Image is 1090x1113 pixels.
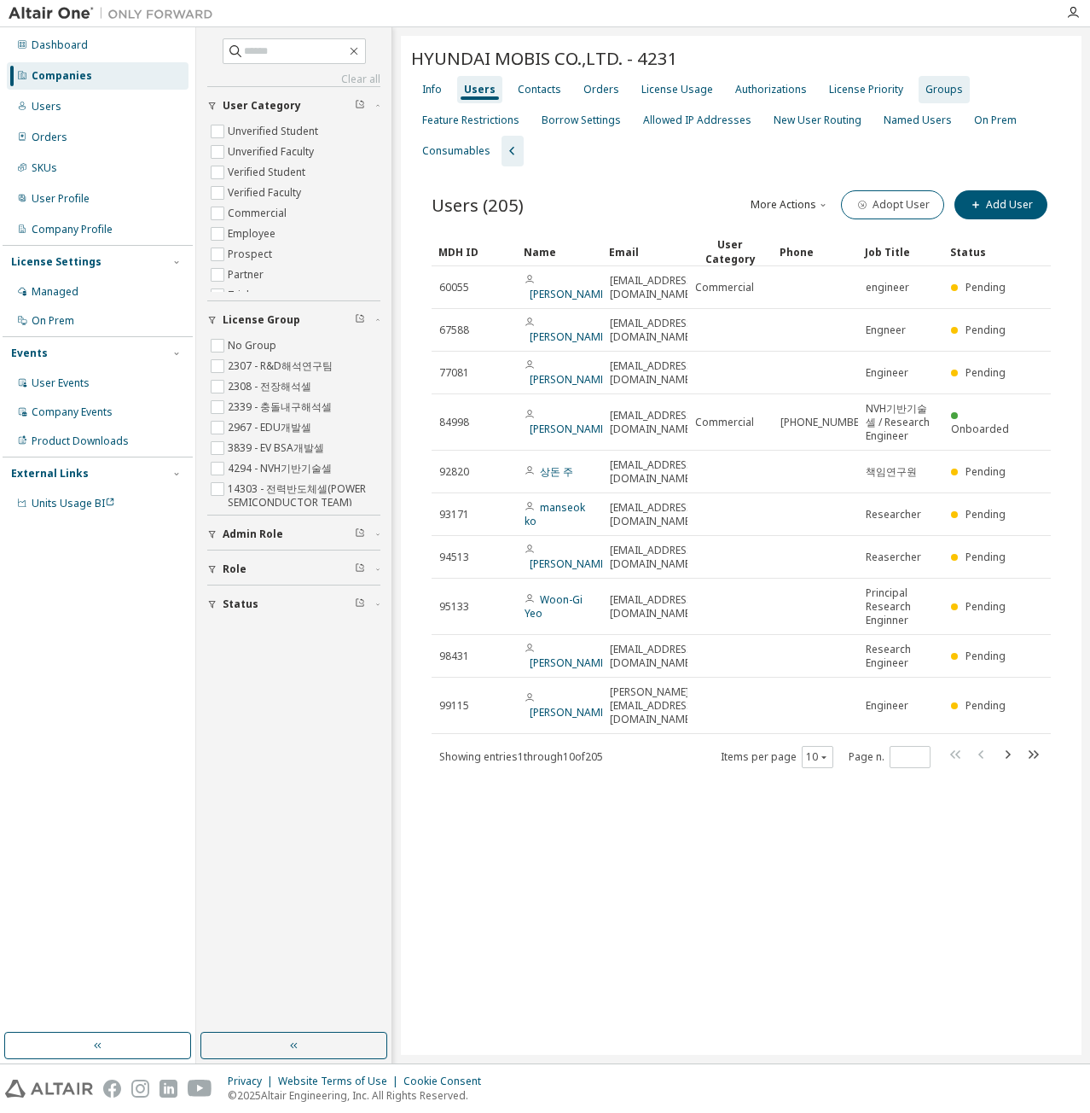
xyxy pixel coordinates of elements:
[32,38,88,52] div: Dashboard
[965,698,1006,713] span: Pending
[11,347,48,360] div: Events
[439,416,469,429] span: 84998
[228,356,336,376] label: 2307 - R&D해석연구팀
[223,527,283,541] span: Admin Role
[207,73,380,86] a: Clear all
[780,238,851,265] div: Phone
[228,417,315,438] label: 2967 - EDU개발셀
[103,1080,121,1098] img: facebook.svg
[866,281,909,294] span: engineer
[228,458,335,479] label: 4294 - NVH기반기술셀
[32,192,90,206] div: User Profile
[32,405,113,419] div: Company Events
[403,1075,491,1088] div: Cookie Consent
[439,650,469,663] span: 98431
[849,746,931,768] span: Page n.
[355,99,365,113] span: Clear filter
[439,323,469,337] span: 67588
[438,238,510,265] div: MDH ID
[965,507,1006,522] span: Pending
[11,255,101,269] div: License Settings
[965,599,1006,614] span: Pending
[207,301,380,339] button: License Group
[610,685,696,726] span: [PERSON_NAME][EMAIL_ADDRESS][DOMAIN_NAME]
[610,544,696,571] span: [EMAIL_ADDRESS][DOMAIN_NAME]
[207,87,380,125] button: User Category
[542,114,621,127] div: Borrow Settings
[32,223,113,236] div: Company Profile
[774,114,861,127] div: New User Routing
[223,313,300,327] span: License Group
[530,329,609,344] a: [PERSON_NAME]
[610,317,696,344] span: [EMAIL_ADDRESS][DOMAIN_NAME]
[524,238,595,265] div: Name
[5,1080,93,1098] img: altair_logo.svg
[610,593,696,621] span: [EMAIL_ADDRESS][DOMAIN_NAME]
[439,600,469,614] span: 95133
[439,465,469,479] span: 92820
[32,100,61,114] div: Users
[643,114,751,127] div: Allowed IP Addresses
[530,705,609,720] a: [PERSON_NAME]
[228,224,279,244] label: Employee
[749,190,831,219] button: More Actions
[439,699,469,713] span: 99115
[355,562,365,576] span: Clear filter
[355,313,365,327] span: Clear filter
[530,656,609,670] a: [PERSON_NAME]
[951,422,1009,436] span: Onboarded
[610,409,696,436] span: [EMAIL_ADDRESS][DOMAIN_NAME]
[228,121,322,142] label: Unverified Student
[530,556,609,571] a: [PERSON_NAME]
[188,1080,212,1098] img: youtube.svg
[610,501,696,528] span: [EMAIL_ADDRESS][DOMAIN_NAME]
[223,562,246,576] span: Role
[965,280,1006,294] span: Pending
[965,323,1006,337] span: Pending
[583,83,619,96] div: Orders
[540,464,573,479] a: 상돈 주
[866,323,906,337] span: Engneer
[422,114,519,127] div: Feature Restrictions
[32,131,67,144] div: Orders
[965,365,1006,380] span: Pending
[610,643,696,670] span: [EMAIL_ADDRESS][DOMAIN_NAME]
[610,458,696,486] span: [EMAIL_ADDRESS][DOMAIN_NAME]
[32,69,92,83] div: Companies
[228,438,328,458] label: 3839 - EV BSA개발셀
[965,464,1006,479] span: Pending
[721,746,833,768] span: Items per page
[530,372,609,387] a: [PERSON_NAME]
[32,314,74,328] div: On Prem
[780,416,868,429] span: [PHONE_NUMBER]
[32,434,129,448] div: Product Downloads
[530,287,609,301] a: [PERSON_NAME]
[228,1088,491,1103] p: © 2025 Altair Engineering, Inc. All Rights Reserved.
[32,496,115,510] span: Units Usage BI
[228,244,275,265] label: Prospect
[228,335,280,356] label: No Group
[954,190,1047,219] button: Add User
[866,586,936,627] span: Principal Research Enginner
[866,402,936,443] span: NVH기반기술셀 / Research Engineer
[228,376,315,397] label: 2308 - 전장해석셀
[223,99,301,113] span: User Category
[695,416,754,429] span: Commercial
[610,274,696,301] span: [EMAIL_ADDRESS][DOMAIN_NAME]
[278,1075,403,1088] div: Website Terms of Use
[432,193,524,217] span: Users (205)
[525,500,585,528] a: manseok ko
[355,597,365,611] span: Clear filter
[695,281,754,294] span: Commercial
[884,114,952,127] div: Named Users
[228,142,317,162] label: Unverified Faculty
[228,203,290,224] label: Commercial
[866,366,908,380] span: Engineer
[829,83,903,96] div: License Priority
[228,162,309,183] label: Verified Student
[530,422,609,436] a: [PERSON_NAME]
[207,586,380,623] button: Status
[694,237,766,266] div: User Category
[735,83,807,96] div: Authorizations
[610,359,696,387] span: [EMAIL_ADDRESS][DOMAIN_NAME]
